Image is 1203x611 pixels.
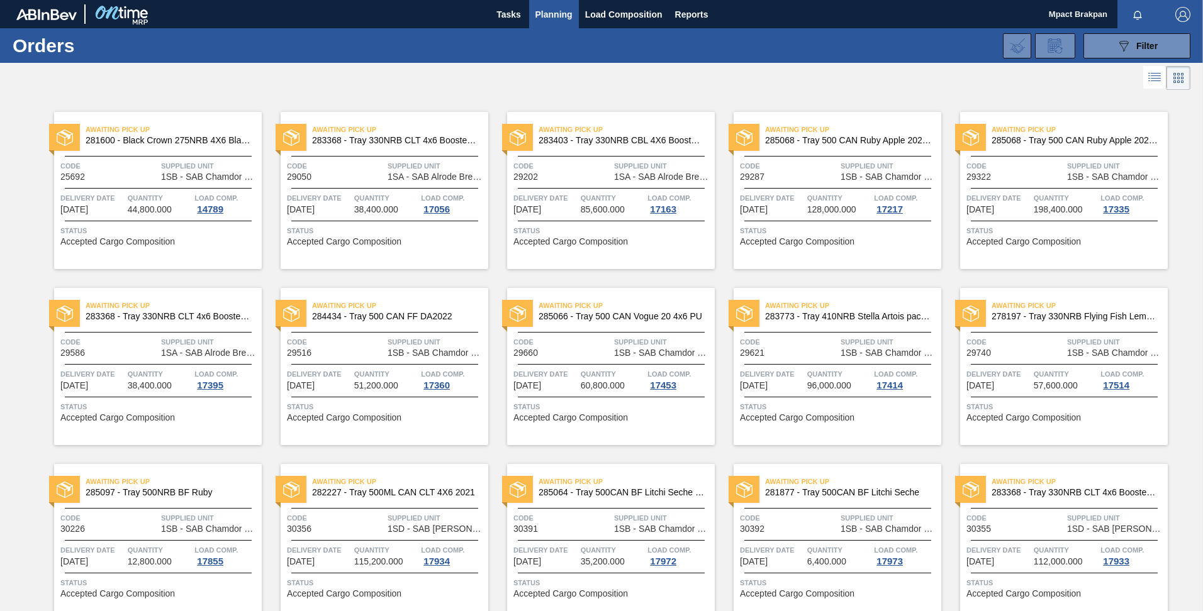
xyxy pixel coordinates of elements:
span: 1SB - SAB Chamdor Brewery [614,524,712,534]
h1: Orders [13,38,201,53]
span: Status [966,400,1165,413]
span: Reports [675,7,708,22]
span: 29516 [287,348,311,358]
span: Supplied Unit [161,336,259,348]
span: 282227 - Tray 500ML CAN CLT 4X6 2021 [312,488,478,497]
img: status [510,129,526,146]
span: Accepted Cargo Composition [60,413,175,422]
span: Quantity [128,544,192,556]
button: Filter [1083,33,1190,58]
span: 1SB - SAB Chamdor Brewery [841,524,938,534]
span: Code [60,336,158,348]
span: Code [740,160,837,172]
div: 17360 [421,380,452,390]
span: Accepted Cargo Composition [513,589,628,598]
a: statusAwaiting Pick Up278197 - Tray 330NRB Flying Fish Lemon (2020)Code29740Supplied Unit1SB - SA... [941,288,1168,445]
span: 06/21/2025 [513,205,541,214]
span: 285066 - Tray 500 CAN Vogue 20 4x6 PU [539,312,705,321]
a: statusAwaiting Pick Up281600 - Black Crown 275NRB 4X6 Blank TrayCode25692Supplied Unit1SB - SAB C... [35,112,262,269]
a: Load Comp.17335 [1100,192,1165,214]
span: Accepted Cargo Composition [287,237,401,246]
img: TNhmsLtSVTkK8tSr43FrP2fwEKptu5GPRR3wAAAABJRU5ErkJggg== [16,9,77,20]
span: 1SB - SAB Chamdor Brewery [388,348,485,358]
span: Quantity [128,192,192,204]
img: status [283,129,299,146]
span: Accepted Cargo Composition [966,237,1081,246]
span: 198,400.000 [1034,205,1083,214]
div: 17395 [194,380,226,390]
span: 1SD - SAB Rosslyn Brewery [1067,524,1165,534]
span: Delivery Date [287,192,351,204]
a: Load Comp.17163 [647,192,712,214]
span: 1SB - SAB Chamdor Brewery [841,348,938,358]
span: Code [513,336,611,348]
span: 278197 - Tray 330NRB Flying Fish Lemon (2020) [992,312,1158,321]
span: Load Comp. [874,544,917,556]
span: Load Comp. [194,544,238,556]
span: Status [513,576,712,589]
span: 29660 [513,348,538,358]
span: Awaiting Pick Up [86,299,262,312]
span: 08/01/2025 [60,557,88,566]
span: Status [513,224,712,237]
span: 07/02/2025 [966,205,994,214]
div: 14789 [194,204,226,214]
img: status [963,482,979,498]
span: Accepted Cargo Composition [60,589,175,598]
span: 284434 - Tray 500 CAN FF DA2022 [312,312,478,321]
span: Delivery Date [740,192,804,204]
span: Quantity [354,544,418,556]
button: Notifications [1117,6,1158,23]
a: Load Comp.17217 [874,192,938,214]
span: Supplied Unit [1067,336,1165,348]
div: 17056 [421,204,452,214]
span: 1SA - SAB Alrode Brewery [614,172,712,182]
span: Supplied Unit [614,512,712,524]
span: Quantity [1034,192,1098,204]
span: Supplied Unit [388,336,485,348]
span: 283403 - Tray 330NRB CBL 4X6 Booster 2 [539,136,705,145]
span: Code [966,512,1064,524]
span: Load Comp. [194,192,238,204]
span: Load Comp. [421,368,464,380]
span: 283368 - Tray 330NRB CLT 4x6 Booster 1 V2 [86,312,252,321]
span: 29740 [966,348,991,358]
span: Accepted Cargo Composition [740,413,854,422]
img: status [736,482,753,498]
span: Tasks [495,7,523,22]
span: Delivery Date [287,544,351,556]
div: 17414 [874,380,905,390]
span: Load Comp. [647,368,691,380]
img: status [57,129,73,146]
span: Code [287,160,384,172]
span: Load Composition [585,7,663,22]
span: Load Comp. [421,544,464,556]
img: status [510,305,526,322]
span: Awaiting Pick Up [539,299,715,312]
span: 29202 [513,172,538,182]
span: 29050 [287,172,311,182]
span: Accepted Cargo Composition [287,413,401,422]
a: Load Comp.17360 [421,368,485,390]
span: Quantity [807,368,871,380]
span: 30355 [966,524,991,534]
span: Supplied Unit [1067,160,1165,172]
span: Accepted Cargo Composition [60,237,175,246]
span: Supplied Unit [161,160,259,172]
a: statusAwaiting Pick Up285068 - Tray 500 CAN Ruby Apple 2020 4x6 PUCode29322Supplied Unit1SB - SAB... [941,112,1168,269]
span: Load Comp. [1100,368,1144,380]
span: Delivery Date [513,368,578,380]
span: Status [740,400,938,413]
span: 285068 - Tray 500 CAN Ruby Apple 2020 4x6 PU [765,136,931,145]
div: 17335 [1100,204,1132,214]
span: Status [287,400,485,413]
a: statusAwaiting Pick Up285068 - Tray 500 CAN Ruby Apple 2020 4x6 PUCode29287Supplied Unit1SB - SAB... [715,112,941,269]
span: Quantity [128,368,192,380]
span: 285068 - Tray 500 CAN Ruby Apple 2020 4x6 PU [992,136,1158,145]
span: 51,200.000 [354,381,398,390]
span: Planning [535,7,573,22]
span: 07/16/2025 [966,381,994,390]
span: Delivery Date [740,368,804,380]
img: status [510,482,526,498]
a: Load Comp.17934 [421,544,485,566]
